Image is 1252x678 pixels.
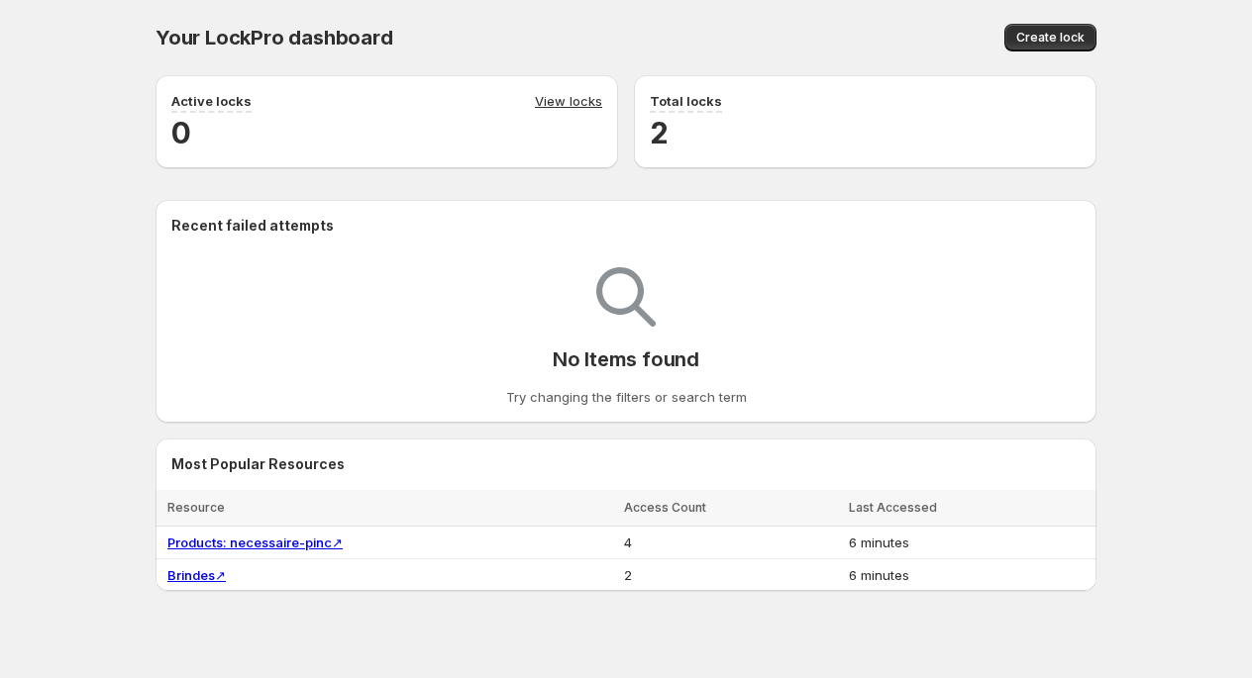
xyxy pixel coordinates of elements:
span: Last Accessed [849,500,937,515]
a: Products: necessaire-pinc↗ [167,534,343,550]
p: Total locks [650,91,722,111]
td: 6 minutes [843,559,1096,592]
h2: 2 [650,113,1081,152]
h2: Most Popular Resources [171,454,1081,474]
button: Create lock [1004,24,1096,51]
img: Empty search results [596,267,656,327]
h2: Recent failed attempts [171,216,334,236]
td: 4 [618,527,843,559]
a: Brindes↗ [167,567,226,583]
span: Your LockPro dashboard [156,26,393,49]
span: Access Count [624,500,706,515]
p: Try changing the filters or search term [506,387,747,407]
td: 2 [618,559,843,592]
p: Active locks [171,91,252,111]
p: No Items found [553,347,699,371]
span: Create lock [1016,30,1085,46]
span: Resource [167,500,225,515]
a: View locks [535,91,602,113]
td: 6 minutes [843,527,1096,559]
h2: 0 [171,113,602,152]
